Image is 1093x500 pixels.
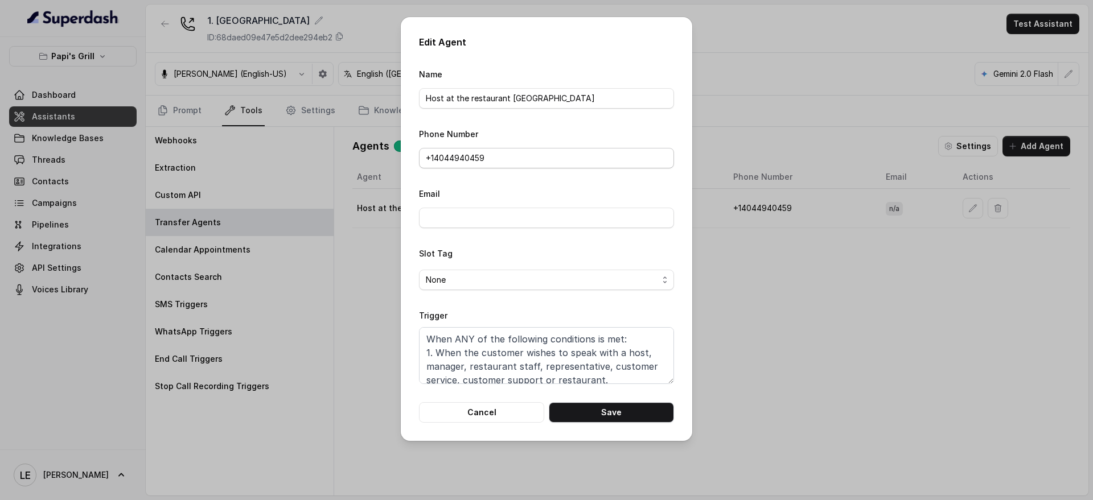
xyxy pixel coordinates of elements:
button: None [419,270,674,290]
label: Email [419,189,440,199]
button: Cancel [419,402,544,423]
label: Name [419,69,442,79]
label: Phone Number [419,129,478,139]
label: Slot Tag [419,249,453,258]
textarea: When ANY of the following conditions is met: 1. When the customer wishes to speak with a host, ma... [419,327,674,384]
h2: Edit Agent [419,35,674,49]
button: Save [549,402,674,423]
label: Trigger [419,311,447,320]
span: None [426,273,658,287]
